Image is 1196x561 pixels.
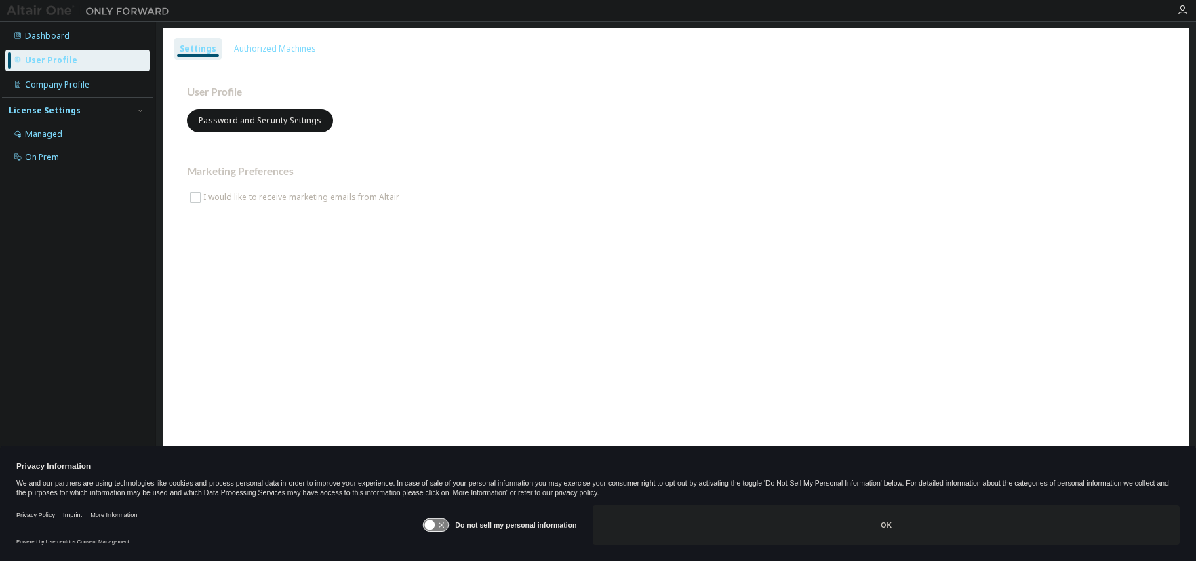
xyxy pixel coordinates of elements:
div: License Settings [9,105,81,116]
div: Dashboard [25,31,70,41]
div: Settings [180,43,216,54]
img: Altair One [7,4,176,18]
div: User Profile [25,55,77,66]
label: I would like to receive marketing emails from Altair [203,189,402,206]
div: Authorized Machines [234,43,316,54]
div: Managed [25,129,62,140]
div: Company Profile [25,79,89,90]
div: On Prem [25,152,59,163]
h3: Marketing Preferences [187,165,1165,178]
h3: User Profile [187,85,1165,99]
button: Password and Security Settings [187,109,333,132]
